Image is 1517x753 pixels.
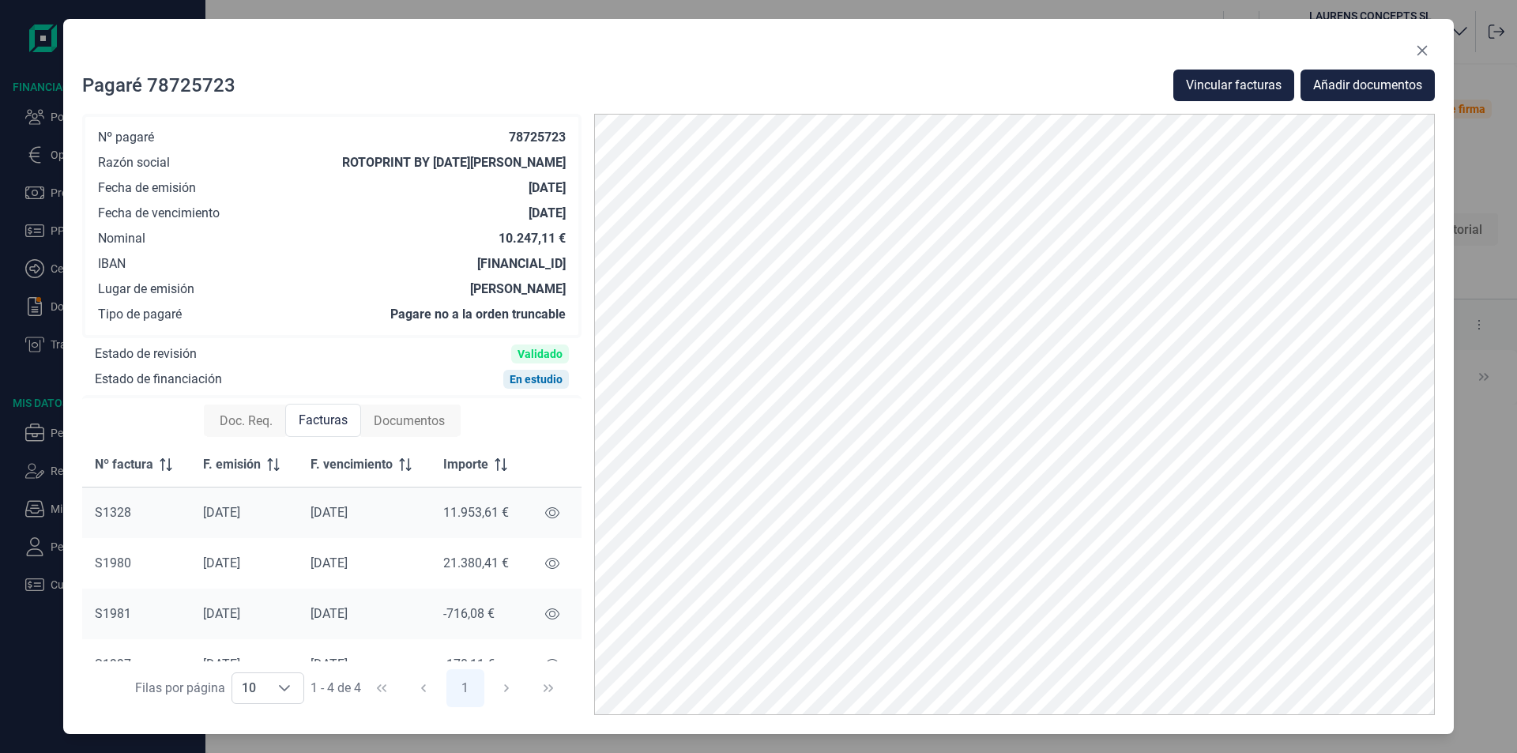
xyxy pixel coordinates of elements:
span: 1 - 4 de 4 [311,682,361,695]
div: 78725723 [509,130,566,145]
span: Vincular facturas [1186,76,1282,95]
div: Facturas [285,404,361,437]
div: Estado de financiación [95,371,222,387]
div: [PERSON_NAME] [470,281,566,297]
div: Choose [265,673,303,703]
div: Fecha de emisión [98,180,196,196]
div: Razón social [98,155,170,171]
div: Pagaré 78725723 [82,73,235,98]
span: Añadir documentos [1313,76,1422,95]
div: Fecha de vencimiento [98,205,220,221]
div: [DATE] [311,505,419,521]
span: S1980 [95,555,131,570]
div: [DATE] [203,657,285,672]
div: ROTOPRINT BY [DATE][PERSON_NAME] [342,155,566,171]
button: Previous Page [405,669,442,707]
div: [DATE] [203,505,285,521]
button: Page 1 [446,669,484,707]
span: S1328 [95,505,131,520]
span: F. emisión [203,455,261,474]
div: Lugar de emisión [98,281,194,297]
span: Nº factura [95,455,153,474]
span: F. vencimiento [311,455,393,474]
div: [FINANCIAL_ID] [477,256,566,272]
img: PDF Viewer [594,114,1435,715]
div: Tipo de pagaré [98,307,182,322]
div: [DATE] [529,180,566,196]
span: S1997 [95,657,131,672]
div: 21.380,41 € [443,555,514,571]
span: 10 [232,673,265,703]
span: S1981 [95,606,131,621]
div: Validado [518,348,563,360]
div: Nº pagaré [98,130,154,145]
div: [DATE] [311,606,419,622]
span: Doc. Req. [220,412,273,431]
div: Filas por página [135,679,225,698]
span: Documentos [374,412,445,431]
div: Documentos [361,405,457,437]
div: [DATE] [311,555,419,571]
button: Next Page [487,669,525,707]
button: Vincular facturas [1173,70,1294,101]
div: [DATE] [203,606,285,622]
div: Nominal [98,231,145,247]
button: Añadir documentos [1301,70,1435,101]
div: En estudio [510,373,563,386]
span: Facturas [299,411,348,430]
div: 11.953,61 € [443,505,514,521]
div: 10.247,11 € [499,231,566,247]
div: [DATE] [529,205,566,221]
div: -716,08 € [443,606,514,622]
div: -170,11 € [443,657,514,672]
button: Last Page [529,669,567,707]
div: Estado de revisión [95,346,197,362]
div: IBAN [98,256,126,272]
button: First Page [363,669,401,707]
div: [DATE] [311,657,419,672]
button: Close [1410,38,1435,63]
div: Pagare no a la orden truncable [390,307,566,322]
div: Doc. Req. [207,405,285,437]
div: [DATE] [203,555,285,571]
span: Importe [443,455,488,474]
